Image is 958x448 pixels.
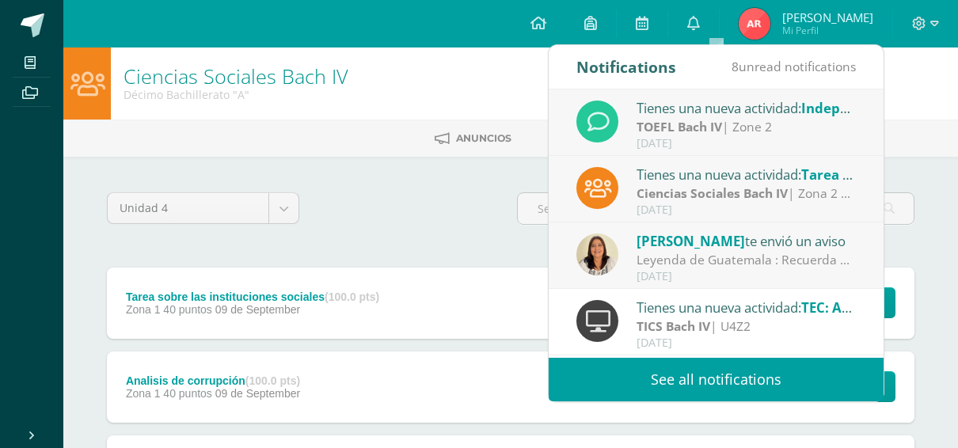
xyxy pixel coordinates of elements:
div: [DATE] [637,203,857,217]
strong: TOEFL Bach IV [637,118,722,135]
div: | Zona 2 40 puntos [637,184,857,203]
span: unread notifications [732,58,856,75]
span: Mi Perfil [782,24,873,37]
strong: (100.0 pts) [245,374,300,387]
input: Search for activity here… [518,193,914,224]
span: Zona 1 40 puntos [126,303,212,316]
div: te envió un aviso [637,230,857,251]
img: 9af45ed66f6009d12a678bb5324b5cf4.png [576,233,618,275]
strong: Ciencias Sociales Bach IV [637,184,788,202]
span: Independent Essay [801,99,926,117]
div: Tienes una nueva actividad: [637,97,857,118]
span: Anuncios [456,132,511,144]
a: Ciencias Sociales Bach IV [124,63,348,89]
a: Anuncios [435,126,511,151]
a: See all notifications [549,358,884,401]
span: 09 de September [215,387,300,400]
div: Tienes una nueva actividad: [637,164,857,184]
strong: TICS Bach IV [637,317,710,335]
span: Unidad 4 [120,193,257,223]
div: [DATE] [637,270,857,283]
div: Tienes una nueva actividad: [637,297,857,317]
h1: Ciencias Sociales Bach IV [124,65,348,87]
div: [DATE] [637,336,857,350]
div: | U4Z2 [637,317,857,336]
a: Unidad 4 [108,193,298,223]
span: [PERSON_NAME] [637,232,745,250]
div: Notifications [576,45,676,89]
div: Leyenda de Guatemala : Recuerda para el viernes 12 de septiembre tu presentación en pareja o indi... [637,251,857,269]
span: 8 [732,58,739,75]
div: Analisis de corrupción [126,374,300,387]
span: [PERSON_NAME] [782,9,873,25]
div: Décimo Bachillerato 'A' [124,87,348,102]
span: Zona 1 40 puntos [126,387,212,400]
div: [DATE] [637,137,857,150]
span: 09 de September [215,303,300,316]
div: | Zone 2 [637,118,857,136]
strong: (100.0 pts) [325,290,379,303]
img: c9bcb59223d60cba950dd4d66ce03bcc.png [739,8,770,40]
div: Tarea sobre las instituciones sociales [126,290,379,303]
